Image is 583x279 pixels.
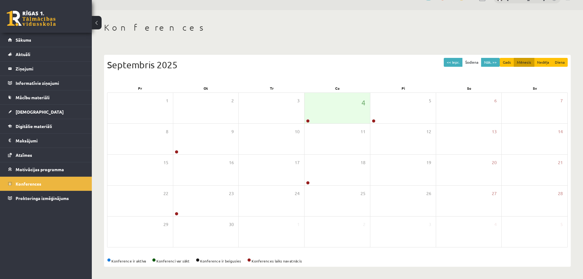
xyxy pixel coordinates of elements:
[8,177,84,191] a: Konferences
[166,128,168,135] span: 8
[295,159,300,166] span: 17
[426,128,431,135] span: 12
[16,51,30,57] span: Aktuāli
[107,58,568,72] div: Septembris 2025
[231,97,234,104] span: 2
[560,221,563,228] span: 5
[8,119,84,133] a: Digitālie materiāli
[173,84,239,92] div: Ot
[16,195,69,201] span: Proktoringa izmēģinājums
[16,167,64,172] span: Motivācijas programma
[429,221,431,228] span: 3
[492,128,497,135] span: 13
[558,159,563,166] span: 21
[500,58,514,67] button: Gads
[361,159,365,166] span: 18
[7,11,56,26] a: Rīgas 1. Tālmācības vidusskola
[16,181,41,187] span: Konferences
[229,221,234,228] span: 30
[8,191,84,205] a: Proktoringa izmēģinājums
[8,62,84,76] a: Ziņojumi
[16,76,84,90] legend: Informatīvie ziņojumi
[502,84,568,92] div: Sv
[492,159,497,166] span: 20
[558,190,563,197] span: 28
[462,58,481,67] button: Šodiena
[494,221,497,228] span: 4
[166,97,168,104] span: 1
[436,84,502,92] div: Se
[229,190,234,197] span: 23
[295,190,300,197] span: 24
[426,190,431,197] span: 26
[107,258,568,264] div: Konference ir aktīva Konferenci var sākt Konference ir beigusies Konferences laiks nav atnācis
[552,58,568,67] button: Diena
[16,37,31,43] span: Sākums
[163,221,168,228] span: 29
[297,97,300,104] span: 3
[305,84,370,92] div: Ce
[558,128,563,135] span: 14
[429,97,431,104] span: 5
[239,84,305,92] div: Tr
[534,58,552,67] button: Nedēļa
[16,95,50,100] span: Mācību materiāli
[8,76,84,90] a: Informatīvie ziņojumi
[8,47,84,61] a: Aktuāli
[8,105,84,119] a: [DEMOGRAPHIC_DATA]
[492,190,497,197] span: 27
[361,190,365,197] span: 25
[8,90,84,104] a: Mācību materiāli
[163,159,168,166] span: 15
[16,62,84,76] legend: Ziņojumi
[514,58,534,67] button: Mēnesis
[16,109,64,115] span: [DEMOGRAPHIC_DATA]
[8,134,84,148] a: Maksājumi
[363,221,365,228] span: 2
[231,128,234,135] span: 9
[16,134,84,148] legend: Maksājumi
[494,97,497,104] span: 6
[8,33,84,47] a: Sākums
[163,190,168,197] span: 22
[8,162,84,176] a: Motivācijas programma
[361,128,365,135] span: 11
[8,148,84,162] a: Atzīmes
[104,22,571,33] h1: Konferences
[16,152,32,158] span: Atzīmes
[481,58,500,67] button: Nāk. >>
[361,97,365,108] span: 4
[295,128,300,135] span: 10
[370,84,436,92] div: Pi
[16,123,52,129] span: Digitālie materiāli
[229,159,234,166] span: 16
[297,221,300,228] span: 1
[426,159,431,166] span: 19
[107,84,173,92] div: Pr
[444,58,462,67] button: << Iepr.
[560,97,563,104] span: 7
